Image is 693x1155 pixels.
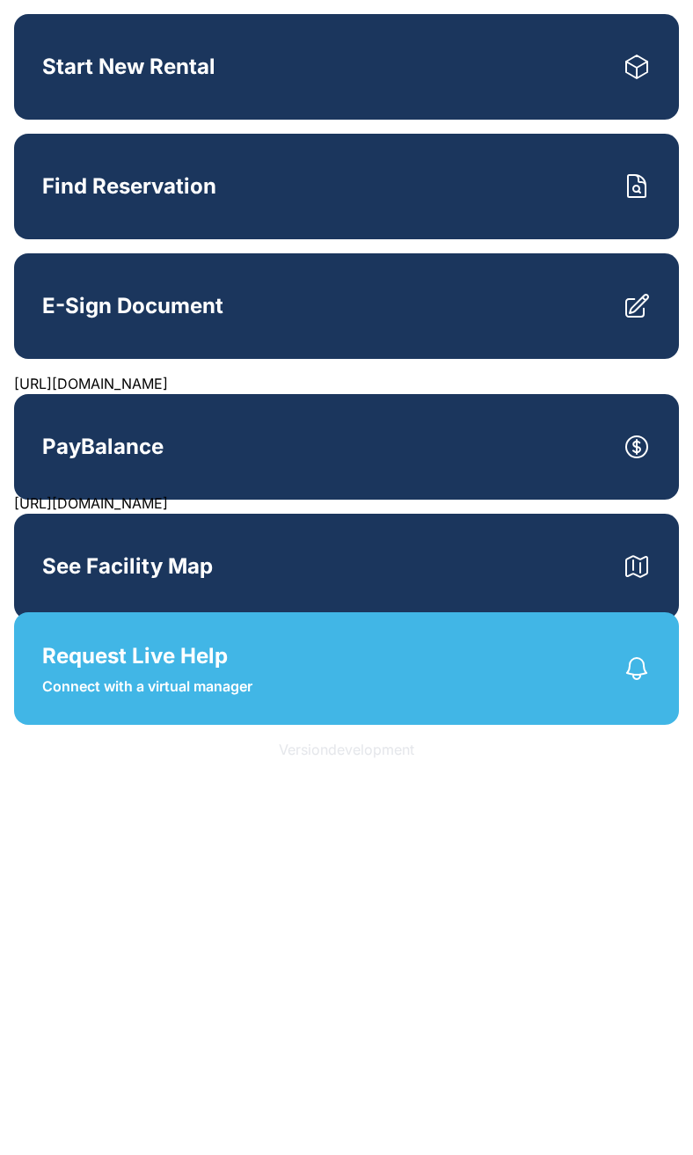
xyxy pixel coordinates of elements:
a: Find Reservation [14,134,679,239]
button: Versiondevelopment [265,725,428,774]
div: [URL][DOMAIN_NAME] [14,373,679,479]
button: PayBalance [14,394,679,500]
div: [URL][DOMAIN_NAME] [14,493,679,598]
button: See Facility Map [14,514,679,619]
span: Request Live Help [42,640,228,672]
span: See Facility Map [42,554,213,578]
span: Connect with a virtual manager [42,676,252,697]
a: Start New Rental [14,14,679,120]
span: E-Sign Document [42,294,223,318]
button: Request Live HelpConnect with a virtual manager [14,612,679,725]
span: Find Reservation [42,174,216,198]
a: E-Sign Document [14,253,679,359]
span: Pay Balance [42,435,164,458]
span: Start New Rental [42,55,215,78]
